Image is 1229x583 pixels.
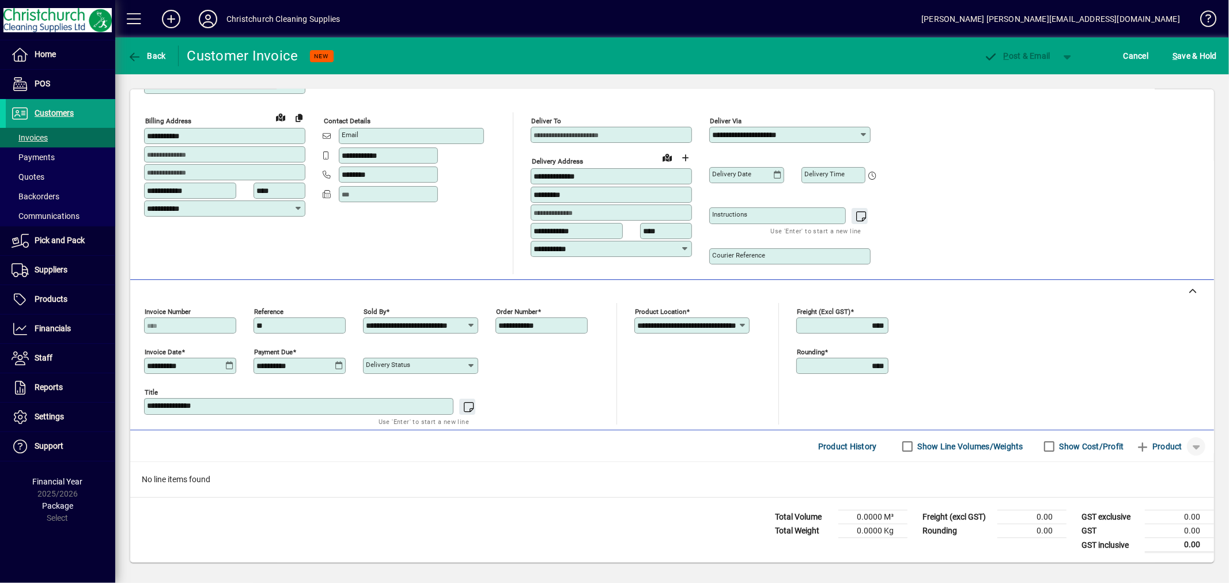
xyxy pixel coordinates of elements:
[6,373,115,402] a: Reports
[917,524,997,538] td: Rounding
[12,153,55,162] span: Payments
[153,9,190,29] button: Add
[35,50,56,59] span: Home
[769,524,838,538] td: Total Weight
[33,477,83,486] span: Financial Year
[366,361,410,369] mat-label: Delivery status
[12,133,48,142] span: Invoices
[6,70,115,99] a: POS
[1130,436,1188,457] button: Product
[6,128,115,147] a: Invoices
[6,256,115,285] a: Suppliers
[1004,51,1009,60] span: P
[1121,46,1152,66] button: Cancel
[710,117,742,125] mat-label: Deliver via
[315,52,329,60] span: NEW
[797,308,850,316] mat-label: Freight (excl GST)
[838,510,907,524] td: 0.0000 M³
[12,211,80,221] span: Communications
[35,294,67,304] span: Products
[6,40,115,69] a: Home
[917,510,997,524] td: Freight (excl GST)
[35,383,63,392] span: Reports
[1124,47,1149,65] span: Cancel
[6,432,115,461] a: Support
[187,47,298,65] div: Customer Invoice
[145,348,181,356] mat-label: Invoice date
[145,308,191,316] mat-label: Invoice number
[35,324,71,333] span: Financials
[804,170,845,178] mat-label: Delivery time
[12,192,59,201] span: Backorders
[42,501,73,510] span: Package
[6,315,115,343] a: Financials
[6,187,115,206] a: Backorders
[35,236,85,245] span: Pick and Pack
[921,10,1180,28] div: [PERSON_NAME] [PERSON_NAME][EMAIL_ADDRESS][DOMAIN_NAME]
[1136,437,1182,456] span: Product
[342,131,358,139] mat-label: Email
[35,441,63,450] span: Support
[676,149,695,167] button: Choose address
[35,412,64,421] span: Settings
[6,206,115,226] a: Communications
[838,524,907,538] td: 0.0000 Kg
[271,108,290,126] a: View on map
[769,510,838,524] td: Total Volume
[1057,441,1124,452] label: Show Cost/Profit
[35,108,74,118] span: Customers
[364,308,386,316] mat-label: Sold by
[771,224,861,237] mat-hint: Use 'Enter' to start a new line
[6,147,115,167] a: Payments
[6,285,115,314] a: Products
[997,524,1067,538] td: 0.00
[997,510,1067,524] td: 0.00
[115,46,179,66] app-page-header-button: Back
[916,441,1023,452] label: Show Line Volumes/Weights
[124,46,169,66] button: Back
[658,148,676,166] a: View on map
[1076,510,1145,524] td: GST exclusive
[818,437,877,456] span: Product History
[127,51,166,60] span: Back
[978,46,1056,66] button: Post & Email
[1192,2,1215,40] a: Knowledge Base
[1076,524,1145,538] td: GST
[290,108,308,127] button: Copy to Delivery address
[531,117,561,125] mat-label: Deliver To
[226,10,340,28] div: Christchurch Cleaning Supplies
[6,167,115,187] a: Quotes
[1145,538,1214,552] td: 0.00
[130,462,1214,497] div: No line items found
[35,265,67,274] span: Suppliers
[635,308,686,316] mat-label: Product location
[984,51,1050,60] span: ost & Email
[797,348,825,356] mat-label: Rounding
[1145,510,1214,524] td: 0.00
[1145,524,1214,538] td: 0.00
[190,9,226,29] button: Profile
[1076,538,1145,552] td: GST inclusive
[6,226,115,255] a: Pick and Pack
[1173,51,1177,60] span: S
[1173,47,1217,65] span: ave & Hold
[814,436,882,457] button: Product History
[35,353,52,362] span: Staff
[712,210,747,218] mat-label: Instructions
[712,251,765,259] mat-label: Courier Reference
[254,308,283,316] mat-label: Reference
[379,415,469,428] mat-hint: Use 'Enter' to start a new line
[145,388,158,396] mat-label: Title
[6,403,115,431] a: Settings
[254,348,293,356] mat-label: Payment due
[496,308,538,316] mat-label: Order number
[1170,46,1220,66] button: Save & Hold
[35,79,50,88] span: POS
[6,344,115,373] a: Staff
[12,172,44,181] span: Quotes
[712,170,751,178] mat-label: Delivery date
